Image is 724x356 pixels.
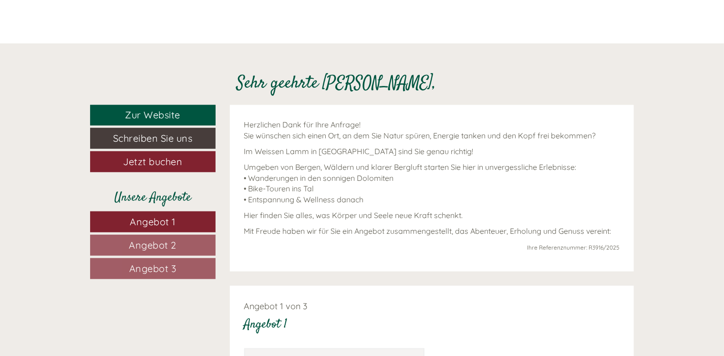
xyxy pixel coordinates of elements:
[244,210,620,221] p: Hier finden Sie alles, was Körper und Seele neue Kraft schenkt.
[237,74,436,94] h1: Sehr geehrte [PERSON_NAME],
[170,7,206,23] div: [DATE]
[244,316,288,334] div: Angebot 1
[244,119,620,141] p: Herzlichen Dank für Ihre Anfrage! Sie wünschen sich einen Ort, an dem Sie Natur spüren, Energie t...
[90,105,216,126] a: Zur Website
[129,262,176,274] span: Angebot 3
[130,216,176,228] span: Angebot 1
[244,162,620,205] p: Umgeben von Bergen, Wäldern und klarer Bergluft starten Sie hier in unvergessliche Erlebnisse: • ...
[129,239,177,251] span: Angebot 2
[7,26,158,55] div: Guten Tag, wie können wir Ihnen helfen?
[14,28,153,35] div: Hotel Weisses Lamm
[90,189,216,207] div: Unsere Angebote
[527,244,620,251] span: Ihre Referenznummer: R3916/2025
[244,146,620,157] p: Im Weissen Lamm in [GEOGRAPHIC_DATA] sind Sie genau richtig!
[14,46,153,53] small: 10:50
[244,226,620,237] p: Mit Freude haben wir für Sie ein Angebot zusammengestellt, das Abenteuer, Erholung und Genuss ver...
[90,151,216,172] a: Jetzt buchen
[312,247,376,268] button: Senden
[244,301,308,312] span: Angebot 1 von 3
[90,128,216,149] a: Schreiben Sie uns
